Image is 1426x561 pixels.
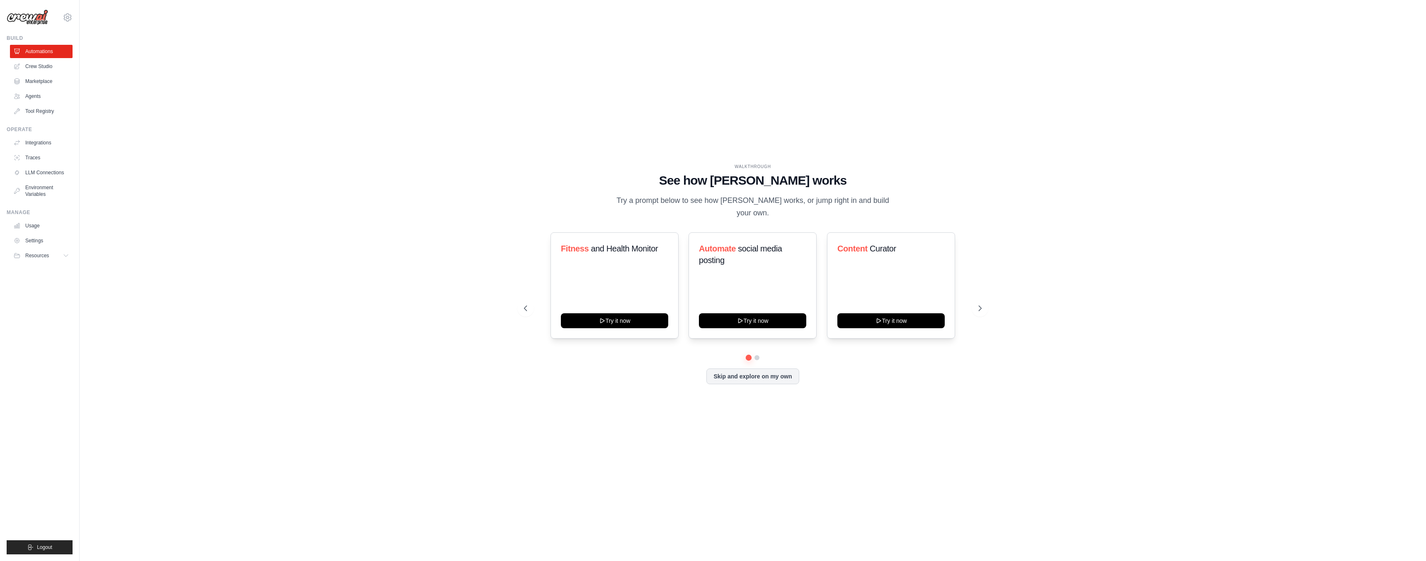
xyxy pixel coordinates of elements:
a: Crew Studio [10,60,73,73]
a: Settings [10,234,73,247]
a: Integrations [10,136,73,149]
span: Logout [37,544,52,551]
span: social media posting [699,244,782,265]
button: Resources [10,249,73,262]
a: Traces [10,151,73,164]
span: Content [837,244,868,253]
button: Logout [7,540,73,554]
div: Build [7,35,73,41]
button: Skip and explore on my own [706,368,799,384]
a: Tool Registry [10,105,73,118]
button: Try it now [699,313,806,328]
span: Fitness [561,244,589,253]
img: Logo [7,10,48,25]
a: Usage [10,219,73,232]
a: Agents [10,90,73,103]
button: Try it now [561,313,668,328]
a: Environment Variables [10,181,73,201]
span: and Health Monitor [591,244,658,253]
button: Try it now [837,313,945,328]
a: LLM Connections [10,166,73,179]
a: Marketplace [10,75,73,88]
div: Manage [7,209,73,216]
p: Try a prompt below to see how [PERSON_NAME] works, or jump right in and build your own. [614,195,892,219]
span: Curator [870,244,896,253]
h1: See how [PERSON_NAME] works [524,173,982,188]
iframe: Chat Widget [1385,521,1426,561]
div: WALKTHROUGH [524,163,982,170]
span: Automate [699,244,736,253]
div: Operate [7,126,73,133]
a: Automations [10,45,73,58]
span: Resources [25,252,49,259]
